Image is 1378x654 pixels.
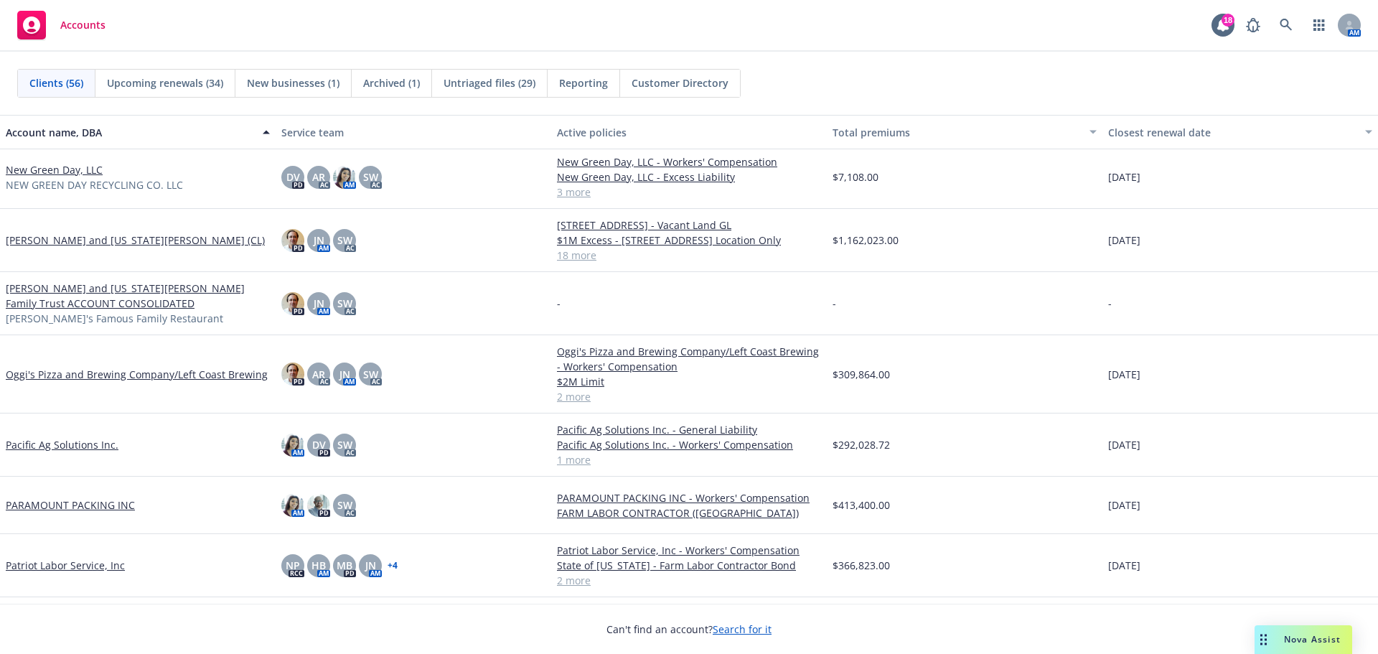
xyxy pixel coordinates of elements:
[557,218,821,233] a: [STREET_ADDRESS] - Vacant Land GL
[833,367,890,382] span: $309,864.00
[281,125,545,140] div: Service team
[1108,296,1112,311] span: -
[557,490,821,505] a: PARAMOUNT PACKING INC - Workers' Compensation
[833,497,890,513] span: $413,400.00
[557,248,821,263] a: 18 more
[1108,437,1140,452] span: [DATE]
[6,177,183,192] span: NEW GREEN DAY RECYCLING CO. LLC
[1108,497,1140,513] span: [DATE]
[337,437,352,452] span: SW
[1108,558,1140,573] span: [DATE]
[557,558,821,573] a: State of [US_STATE] - Farm Labor Contractor Bond
[713,622,772,636] a: Search for it
[307,494,330,517] img: photo
[333,166,356,189] img: photo
[1108,169,1140,184] span: [DATE]
[632,75,728,90] span: Customer Directory
[1284,633,1341,645] span: Nova Assist
[557,573,821,588] a: 2 more
[444,75,535,90] span: Untriaged files (29)
[606,622,772,637] span: Can't find an account?
[337,497,352,513] span: SW
[6,281,270,311] a: [PERSON_NAME] and [US_STATE][PERSON_NAME] Family Trust ACCOUNT CONSOLIDATED
[559,75,608,90] span: Reporting
[281,292,304,315] img: photo
[1102,115,1378,149] button: Closest renewal date
[6,558,125,573] a: Patriot Labor Service, Inc
[6,125,254,140] div: Account name, DBA
[1108,367,1140,382] span: [DATE]
[557,437,821,452] a: Pacific Ag Solutions Inc. - Workers' Compensation
[557,154,821,169] a: New Green Day, LLC - Workers' Compensation
[314,296,324,311] span: JN
[6,437,118,452] a: Pacific Ag Solutions Inc.
[365,558,376,573] span: JN
[557,543,821,558] a: Patriot Labor Service, Inc - Workers' Compensation
[363,75,420,90] span: Archived (1)
[6,367,268,382] a: Oggi's Pizza and Brewing Company/Left Coast Brewing
[1255,625,1352,654] button: Nova Assist
[833,233,899,248] span: $1,162,023.00
[1239,11,1267,39] a: Report a Bug
[312,437,326,452] span: DV
[1272,11,1300,39] a: Search
[337,296,352,311] span: SW
[6,311,223,326] span: [PERSON_NAME]'s Famous Family Restaurant
[11,5,111,45] a: Accounts
[1305,11,1334,39] a: Switch app
[557,125,821,140] div: Active policies
[557,169,821,184] a: New Green Day, LLC - Excess Liability
[363,367,378,382] span: SW
[557,389,821,404] a: 2 more
[312,367,325,382] span: AR
[827,115,1102,149] button: Total premiums
[363,169,378,184] span: SW
[337,558,352,573] span: MB
[557,296,561,311] span: -
[281,363,304,386] img: photo
[1108,233,1140,248] span: [DATE]
[286,558,300,573] span: NP
[557,374,821,389] a: $2M Limit
[833,169,878,184] span: $7,108.00
[311,558,326,573] span: HB
[286,169,300,184] span: DV
[281,434,304,457] img: photo
[312,169,325,184] span: AR
[557,344,821,374] a: Oggi's Pizza and Brewing Company/Left Coast Brewing - Workers' Compensation
[281,229,304,252] img: photo
[314,233,324,248] span: JN
[107,75,223,90] span: Upcoming renewals (34)
[557,233,821,248] a: $1M Excess - [STREET_ADDRESS] Location Only
[557,505,821,520] a: FARM LABOR CONTRACTOR ([GEOGRAPHIC_DATA])
[337,233,352,248] span: SW
[557,184,821,200] a: 3 more
[551,115,827,149] button: Active policies
[557,452,821,467] a: 1 more
[833,558,890,573] span: $366,823.00
[60,19,106,31] span: Accounts
[1222,14,1234,27] div: 18
[247,75,339,90] span: New businesses (1)
[29,75,83,90] span: Clients (56)
[339,367,350,382] span: JN
[6,162,103,177] a: New Green Day, LLC
[6,497,135,513] a: PARAMOUNT PACKING INC
[281,494,304,517] img: photo
[1255,625,1272,654] div: Drag to move
[833,125,1081,140] div: Total premiums
[833,296,836,311] span: -
[1108,125,1356,140] div: Closest renewal date
[388,561,398,570] a: + 4
[557,422,821,437] a: Pacific Ag Solutions Inc. - General Liability
[6,233,265,248] a: [PERSON_NAME] and [US_STATE][PERSON_NAME] (CL)
[833,437,890,452] span: $292,028.72
[276,115,551,149] button: Service team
